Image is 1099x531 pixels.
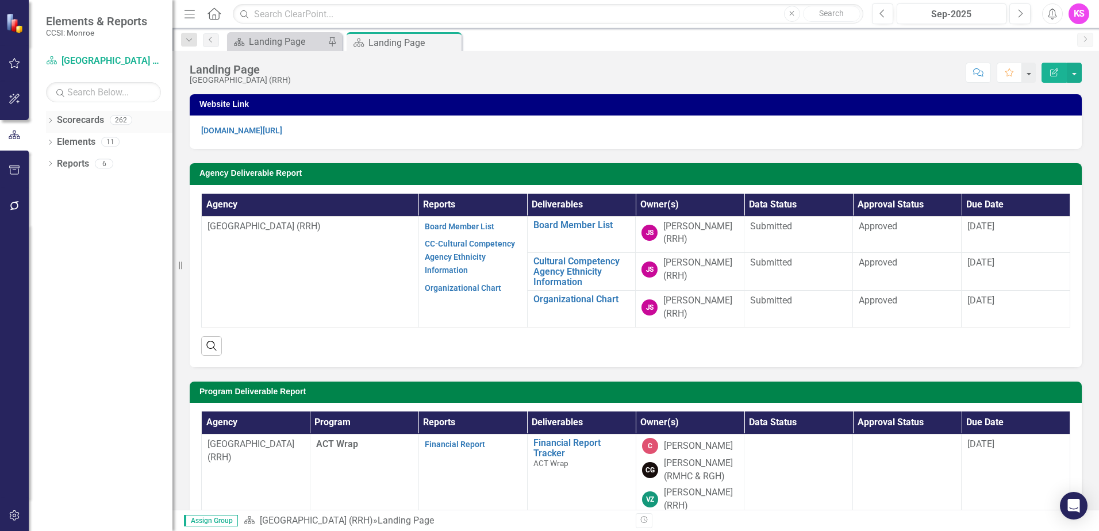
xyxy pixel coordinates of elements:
div: Open Intercom Messenger [1060,492,1088,520]
input: Search Below... [46,82,161,102]
div: 262 [110,116,132,125]
a: Cultural Competency Agency Ethnicity Information [533,256,630,287]
div: C [642,438,658,454]
div: » [244,514,627,528]
a: Landing Page [230,34,325,49]
a: Organizational Chart [425,283,501,293]
a: Financial Report [425,440,485,449]
a: Elements [57,136,95,149]
h3: Agency Deliverable Report [199,169,1076,178]
small: CCSI: Monroe [46,28,147,37]
div: 6 [95,159,113,168]
a: Reports [57,157,89,171]
div: JS [641,261,658,278]
td: Double-Click to Edit Right Click for Context Menu [527,291,636,328]
td: Double-Click to Edit [962,253,1070,291]
div: JS [641,225,658,241]
span: [DATE] [967,257,994,268]
span: [DATE] [967,221,994,232]
a: [DOMAIN_NAME][URL] [201,126,282,135]
td: Double-Click to Edit [853,253,962,291]
span: Search [819,9,844,18]
td: Double-Click to Edit [744,216,853,253]
span: Submitted [750,257,792,268]
p: [GEOGRAPHIC_DATA] (RRH) [207,220,413,233]
button: KS [1069,3,1089,24]
td: Double-Click to Edit [636,434,744,519]
span: Approved [859,257,897,268]
td: Double-Click to Edit [636,291,744,328]
div: VZ [642,491,658,507]
div: [GEOGRAPHIC_DATA] (RRH) [190,76,291,84]
div: [PERSON_NAME] (RRH) [663,256,738,283]
td: Double-Click to Edit [962,216,1070,253]
a: Financial Report Tracker [533,438,630,458]
td: Double-Click to Edit [962,434,1070,519]
input: Search ClearPoint... [233,4,863,24]
td: Double-Click to Edit Right Click for Context Menu [527,216,636,253]
a: Organizational Chart [533,294,630,305]
span: Submitted [750,221,792,232]
span: Approved [859,295,897,306]
td: Double-Click to Edit [418,434,527,519]
div: [PERSON_NAME] (RRH) [663,220,738,247]
td: Double-Click to Edit [744,434,853,519]
img: ClearPoint Strategy [6,13,26,33]
div: JS [641,299,658,315]
span: ACT Wrap [316,438,358,449]
span: [DATE] [967,438,994,449]
div: Landing Page [190,63,291,76]
div: Sep-2025 [901,7,1002,21]
td: Double-Click to Edit [744,253,853,291]
td: Double-Click to Edit [853,291,962,328]
a: CC-Cultural Competency Agency Ethnicity Information [425,239,515,275]
div: 11 [101,137,120,147]
span: Submitted [750,295,792,306]
span: Elements & Reports [46,14,147,28]
div: Landing Page [249,34,325,49]
td: Double-Click to Edit [418,216,527,327]
a: Board Member List [533,220,630,230]
div: [PERSON_NAME] (RRH) [664,486,739,513]
div: Landing Page [368,36,459,50]
a: [GEOGRAPHIC_DATA] (RRH) [46,55,161,68]
a: Board Member List [425,222,494,231]
a: [GEOGRAPHIC_DATA] (RRH) [260,515,373,526]
div: [PERSON_NAME] (RRH) [663,294,738,321]
td: Double-Click to Edit [962,291,1070,328]
h3: Program Deliverable Report [199,387,1076,396]
span: ACT Wrap [533,459,568,468]
span: [DATE] [967,295,994,306]
p: [GEOGRAPHIC_DATA] (RRH) [207,438,304,464]
button: Sep-2025 [897,3,1006,24]
h3: Website Link [199,100,1076,109]
td: Double-Click to Edit Right Click for Context Menu [527,253,636,291]
td: Double-Click to Edit [202,216,419,327]
td: Double-Click to Edit [636,216,744,253]
button: Search [803,6,860,22]
div: CG [642,462,658,478]
td: Double-Click to Edit [853,216,962,253]
a: Scorecards [57,114,104,127]
td: Double-Click to Edit [853,434,962,519]
td: Double-Click to Edit [202,434,310,519]
td: Double-Click to Edit Right Click for Context Menu [527,434,636,519]
div: [PERSON_NAME] [664,440,733,453]
span: Approved [859,221,897,232]
div: [PERSON_NAME] (RMHC & RGH) [664,457,739,483]
td: Double-Click to Edit [636,253,744,291]
span: Assign Group [184,515,238,526]
td: Double-Click to Edit [744,291,853,328]
div: Landing Page [378,515,434,526]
